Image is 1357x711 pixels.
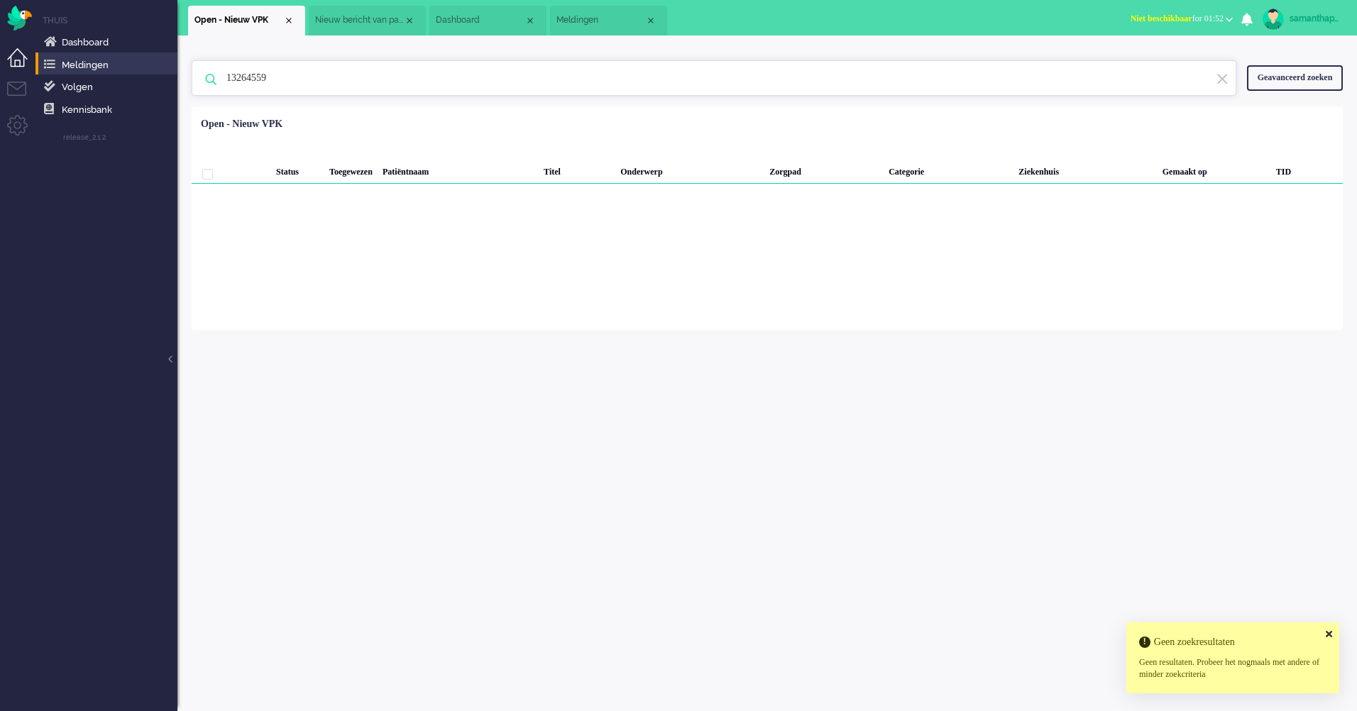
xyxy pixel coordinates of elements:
div: Toegewezen [324,155,378,184]
span: for 01:52 [1131,13,1224,23]
span: Dashboard [62,37,109,48]
img: avatar [1263,9,1284,30]
div: Ziekenhuis [1013,155,1157,184]
div: Zorgpad [764,155,884,184]
h4: Geen zoekresultaten [1139,636,1326,647]
li: notification [550,6,667,35]
span: Dashboard [436,14,524,26]
input: Zoek: ticket ID, adres [216,61,1216,95]
span: Nieuw bericht van patiënt [315,14,404,26]
div: Close tab [524,15,536,26]
span: Open - Nieuw VPK [194,14,283,26]
div: Close tab [645,15,656,26]
span: Niet beschikbaar [1131,13,1192,23]
img: flow_omnibird.svg [7,6,32,31]
div: Categorie [884,155,1013,184]
a: Following [41,79,177,94]
span: Kennisbank [62,104,112,115]
div: Titel [539,155,615,184]
div: Patiëntnaam [378,155,539,184]
div: TID [1271,155,1343,184]
a: Dashboard menu item [41,34,177,50]
span: release_2.1.2 [63,133,106,143]
div: Geen resultaten. Probeer het nogmaals met andere of minder zoekcriteria [1139,656,1326,680]
li: Dashboard [429,6,546,35]
li: Niet beschikbaarfor 01:52 [1122,4,1241,35]
div: Geavanceerd zoeken [1247,65,1343,90]
div: Close tab [404,15,415,26]
li: View [188,6,305,35]
a: Notifications menu item [41,57,177,72]
img: ic-search-icon.svg [192,61,229,98]
a: Omnidesk [7,9,32,20]
div: Onderwerp [615,155,764,184]
div: Close tab [283,15,295,26]
li: 12097 [309,6,426,35]
img: ic-exit.svg [1216,72,1229,86]
span: Volgen [62,82,93,92]
li: Dashboard menu [7,48,39,80]
div: Status [271,155,324,184]
div: Open - Nieuw VPK [201,117,282,131]
li: Admin menu [7,115,39,147]
a: Knowledge base [41,101,177,117]
div: Gemaakt op [1158,155,1271,184]
div: samanthapmsc [1290,11,1343,26]
span: Meldingen [62,60,109,70]
a: samanthapmsc [1260,9,1343,30]
span: Meldingen [556,14,645,26]
li: Home menu item [43,14,177,26]
button: Niet beschikbaarfor 01:52 [1122,9,1241,29]
li: Tickets menu [7,82,39,114]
